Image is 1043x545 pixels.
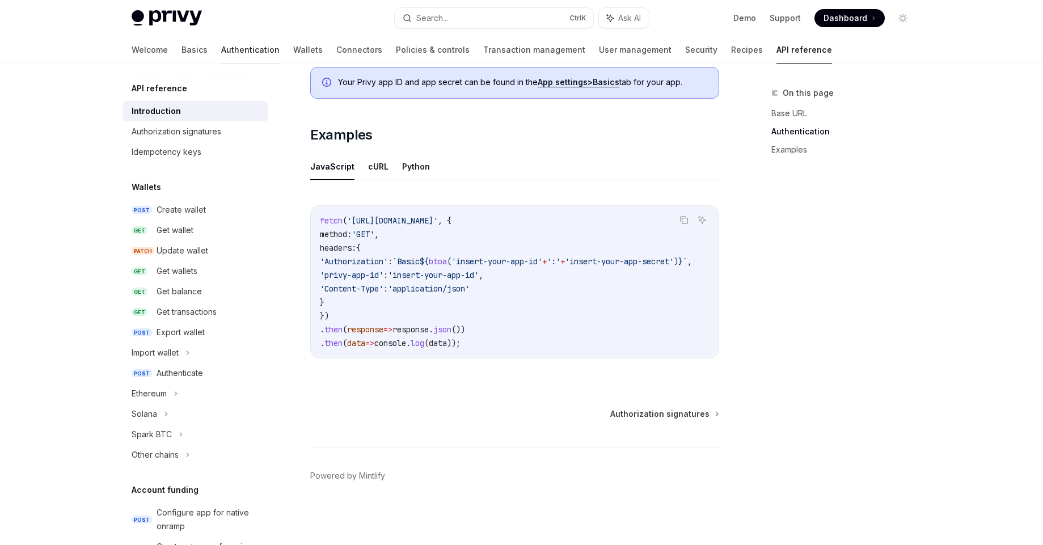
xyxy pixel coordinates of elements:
span: => [365,338,374,348]
span: 'insert-your-app-id' [451,256,542,267]
a: PATCHUpdate wallet [123,240,268,261]
div: Get transactions [157,305,217,319]
button: Python [402,153,430,180]
span: response [347,324,383,335]
a: Introduction [123,101,268,121]
span: ( [343,324,347,335]
span: PATCH [132,247,154,255]
a: App settings>Basics [538,77,619,87]
svg: Info [322,78,333,89]
span: : [388,256,392,267]
strong: App settings [538,77,588,87]
div: Export wallet [157,326,205,339]
span: Your Privy app ID and app secret can be found in the tab for your app. [338,77,707,88]
span: On this page [783,86,834,100]
span: log [411,338,424,348]
span: 'application/json' [388,284,470,294]
span: . [320,324,324,335]
span: 'Authorization' [320,256,388,267]
button: Ask AI [599,8,649,28]
span: GET [132,267,147,276]
div: Get wallet [157,223,193,237]
a: Security [685,36,717,64]
span: , { [438,216,451,226]
span: }) [320,311,329,321]
button: JavaScript [310,153,354,180]
div: Get wallets [157,264,197,278]
button: Ask AI [695,213,710,227]
span: => [383,324,392,335]
span: . [406,338,411,348]
a: Transaction management [483,36,585,64]
span: data [347,338,365,348]
a: POSTExport wallet [123,322,268,343]
a: Recipes [731,36,763,64]
a: Authentication [771,122,921,141]
span: Authorization signatures [610,408,710,420]
span: ( [343,216,347,226]
span: 'insert-your-app-secret' [565,256,674,267]
div: Idempotency keys [132,145,201,159]
h5: Wallets [132,180,161,194]
a: Authentication [221,36,280,64]
div: Authenticate [157,366,203,380]
a: Wallets [293,36,323,64]
a: Idempotency keys [123,142,268,162]
span: , [479,270,483,280]
a: GETGet balance [123,281,268,302]
a: API reference [776,36,832,64]
span: GET [132,308,147,316]
a: Powered by Mintlify [310,470,385,481]
span: POST [132,516,152,524]
div: Spark BTC [132,428,172,441]
img: light logo [132,10,202,26]
a: Authorization signatures [610,408,718,420]
span: ()) [451,324,465,335]
a: Basics [181,36,208,64]
span: ) [674,256,678,267]
div: Configure app for native onramp [157,506,261,533]
span: btoa [429,256,447,267]
span: response [392,324,429,335]
span: )); [447,338,461,348]
span: method: [320,229,352,239]
span: Dashboard [824,12,867,24]
div: Other chains [132,448,179,462]
a: Connectors [336,36,382,64]
div: Introduction [132,104,181,118]
span: ( [343,338,347,348]
span: ( [447,256,451,267]
div: Ethereum [132,387,167,400]
div: Create wallet [157,203,206,217]
span: ':' [547,256,560,267]
button: Copy the contents from the code block [677,213,691,227]
a: Welcome [132,36,168,64]
span: : [383,270,388,280]
a: User management [599,36,672,64]
button: Search...CtrlK [395,8,593,28]
span: GET [132,288,147,296]
div: Update wallet [157,244,208,257]
span: '[URL][DOMAIN_NAME]' [347,216,438,226]
a: Base URL [771,104,921,122]
span: json [433,324,451,335]
span: 'GET' [352,229,374,239]
span: data [429,338,447,348]
span: { [356,243,361,253]
span: console [374,338,406,348]
span: . [429,324,433,335]
a: POSTAuthenticate [123,363,268,383]
span: headers: [320,243,356,253]
div: Get balance [157,285,202,298]
span: ${ [420,256,429,267]
h5: Account funding [132,483,199,497]
span: GET [132,226,147,235]
a: Authorization signatures [123,121,268,142]
a: Examples [771,141,921,159]
span: Examples [310,126,373,144]
a: GETGet wallet [123,220,268,240]
span: } [320,297,324,307]
a: GETGet transactions [123,302,268,322]
span: . [320,338,324,348]
span: 'Content-Type' [320,284,383,294]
